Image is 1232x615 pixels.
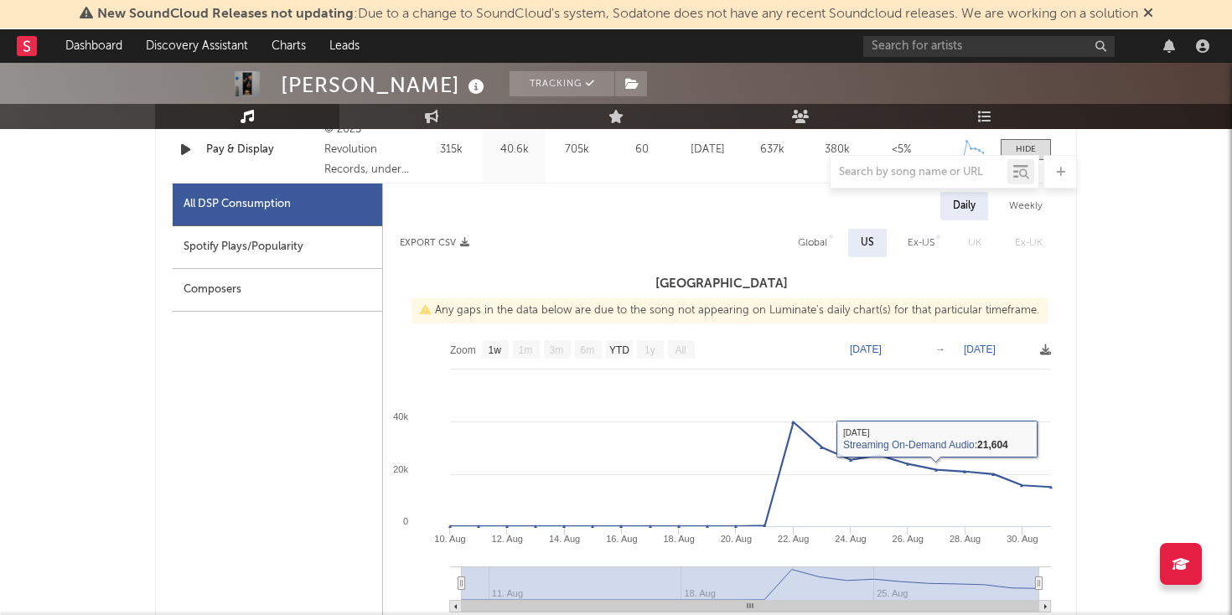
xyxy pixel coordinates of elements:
div: Spotify Plays/Popularity [173,226,382,269]
div: 315k [424,142,479,158]
div: 60 [613,142,671,158]
text: 30. Aug [1007,534,1038,544]
a: Discovery Assistant [134,29,260,63]
text: Zoom [450,344,476,356]
text: → [935,344,945,355]
a: Pay & Display [206,142,316,158]
div: <5% [873,142,929,158]
a: Leads [318,29,371,63]
span: New SoundCloud Releases not updating [97,8,354,21]
text: 18. Aug [663,534,694,544]
div: All DSP Consumption [184,194,291,214]
text: 20k [393,464,408,474]
text: 3m [550,344,564,356]
div: Weekly [996,192,1055,220]
input: Search for artists [863,36,1115,57]
div: Any gaps in the data below are due to the song not appearing on Luminate's daily chart(s) for tha... [412,298,1048,323]
div: Ex-US [908,233,934,253]
span: Dismiss [1143,8,1153,21]
text: 20. Aug [721,534,752,544]
text: 28. Aug [950,534,981,544]
text: YTD [609,344,629,356]
text: 22. Aug [778,534,809,544]
text: 1w [489,344,502,356]
div: Daily [940,192,988,220]
a: Charts [260,29,318,63]
div: 705k [550,142,604,158]
div: [DATE] [680,142,736,158]
div: [PERSON_NAME] [281,71,489,99]
input: Search by song name or URL [831,166,1007,179]
div: All DSP Consumption [173,183,382,226]
div: 380k [809,142,865,158]
div: Global [798,233,827,253]
div: 40.6k [487,142,541,158]
button: Tracking [510,71,614,96]
div: US [861,233,874,253]
text: [DATE] [964,344,996,355]
text: 0 [403,516,408,526]
button: Export CSV [400,238,469,248]
div: Composers [173,269,382,312]
text: 10. Aug [434,534,465,544]
text: 6m [581,344,595,356]
text: 24. Aug [835,534,866,544]
h3: [GEOGRAPHIC_DATA] [383,274,1059,294]
text: [DATE] [850,344,882,355]
text: 16. Aug [606,534,637,544]
text: 1m [519,344,533,356]
text: 40k [393,411,408,421]
text: 1y [644,344,655,356]
text: 12. Aug [492,534,523,544]
text: 26. Aug [893,534,924,544]
a: Dashboard [54,29,134,63]
text: All [675,344,686,356]
div: © 2025 Revolution Records, under exclusive license from Anvil Cat Records [324,120,416,180]
div: 637k [744,142,800,158]
text: 14. Aug [549,534,580,544]
span: : Due to a change to SoundCloud's system, Sodatone does not have any recent Soundcloud releases. ... [97,8,1138,21]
